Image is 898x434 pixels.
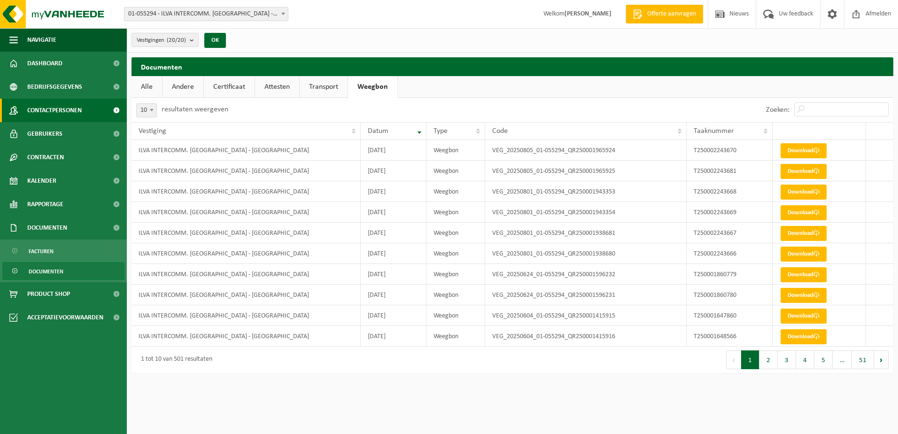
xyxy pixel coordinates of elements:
td: VEG_20250805_01-055294_QR250001965924 [485,140,687,161]
span: Contracten [27,146,64,169]
a: Certificaat [204,76,255,98]
span: Datum [368,127,388,135]
span: Vestiging [139,127,166,135]
a: Download [781,143,827,158]
button: 2 [759,350,778,369]
a: Documenten [2,262,124,280]
a: Download [781,164,827,179]
td: ILVA INTERCOMM. [GEOGRAPHIC_DATA] - [GEOGRAPHIC_DATA] [132,161,361,181]
span: Navigatie [27,28,56,52]
label: Zoeken: [766,106,790,114]
button: OK [204,33,226,48]
button: Next [874,350,889,369]
span: Vestigingen [137,33,186,47]
a: Download [781,309,827,324]
td: [DATE] [361,140,426,161]
td: T250002243670 [687,140,773,161]
span: Acceptatievoorwaarden [27,306,103,329]
td: ILVA INTERCOMM. [GEOGRAPHIC_DATA] - [GEOGRAPHIC_DATA] [132,326,361,347]
span: Documenten [29,263,63,280]
a: Weegbon [348,76,397,98]
span: … [833,350,852,369]
td: T250002243667 [687,223,773,243]
td: Weegbon [426,243,485,264]
td: T250001648566 [687,326,773,347]
a: Transport [300,76,348,98]
button: Previous [726,350,741,369]
td: Weegbon [426,264,485,285]
td: [DATE] [361,202,426,223]
td: [DATE] [361,264,426,285]
label: resultaten weergeven [162,106,228,113]
td: Weegbon [426,223,485,243]
td: VEG_20250604_01-055294_QR250001415915 [485,305,687,326]
span: Code [492,127,508,135]
a: Download [781,185,827,200]
td: Weegbon [426,326,485,347]
button: 4 [796,350,814,369]
td: T250001860780 [687,285,773,305]
a: Download [781,288,827,303]
td: VEG_20250624_01-055294_QR250001596232 [485,264,687,285]
span: Facturen [29,242,54,260]
td: VEG_20250801_01-055294_QR250001938681 [485,223,687,243]
td: [DATE] [361,223,426,243]
a: Offerte aanvragen [626,5,703,23]
button: Vestigingen(20/20) [132,33,199,47]
a: Andere [163,76,203,98]
span: Dashboard [27,52,62,75]
td: [DATE] [361,243,426,264]
td: T250001860779 [687,264,773,285]
span: Documenten [27,216,67,240]
a: Facturen [2,242,124,260]
span: Kalender [27,169,56,193]
td: [DATE] [361,181,426,202]
td: T250002243668 [687,181,773,202]
td: ILVA INTERCOMM. [GEOGRAPHIC_DATA] - [GEOGRAPHIC_DATA] [132,181,361,202]
td: ILVA INTERCOMM. [GEOGRAPHIC_DATA] - [GEOGRAPHIC_DATA] [132,264,361,285]
td: ILVA INTERCOMM. [GEOGRAPHIC_DATA] - [GEOGRAPHIC_DATA] [132,223,361,243]
strong: [PERSON_NAME] [565,10,612,17]
button: 51 [852,350,874,369]
a: Download [781,329,827,344]
a: Download [781,267,827,282]
td: T250001647860 [687,305,773,326]
button: 5 [814,350,833,369]
td: VEG_20250624_01-055294_QR250001596231 [485,285,687,305]
span: Rapportage [27,193,63,216]
td: [DATE] [361,161,426,181]
td: Weegbon [426,140,485,161]
td: VEG_20250801_01-055294_QR250001943354 [485,202,687,223]
div: 1 tot 10 van 501 resultaten [136,351,212,368]
td: VEG_20250801_01-055294_QR250001938680 [485,243,687,264]
td: Weegbon [426,305,485,326]
h2: Documenten [132,57,893,76]
td: ILVA INTERCOMM. [GEOGRAPHIC_DATA] - [GEOGRAPHIC_DATA] [132,202,361,223]
td: ILVA INTERCOMM. [GEOGRAPHIC_DATA] - [GEOGRAPHIC_DATA] [132,305,361,326]
span: 01-055294 - ILVA INTERCOMM. EREMBODEGEM - EREMBODEGEM [124,7,288,21]
td: VEG_20250801_01-055294_QR250001943353 [485,181,687,202]
count: (20/20) [167,37,186,43]
span: Type [434,127,448,135]
span: Bedrijfsgegevens [27,75,82,99]
td: [DATE] [361,285,426,305]
a: Download [781,205,827,220]
span: Taaknummer [694,127,734,135]
td: ILVA INTERCOMM. [GEOGRAPHIC_DATA] - [GEOGRAPHIC_DATA] [132,140,361,161]
span: Gebruikers [27,122,62,146]
td: T250002243681 [687,161,773,181]
td: Weegbon [426,181,485,202]
td: T250002243666 [687,243,773,264]
td: [DATE] [361,326,426,347]
span: Product Shop [27,282,70,306]
a: Download [781,247,827,262]
span: 10 [137,104,156,117]
button: 3 [778,350,796,369]
td: [DATE] [361,305,426,326]
a: Alle [132,76,162,98]
td: ILVA INTERCOMM. [GEOGRAPHIC_DATA] - [GEOGRAPHIC_DATA] [132,285,361,305]
td: Weegbon [426,202,485,223]
a: Attesten [255,76,299,98]
span: Offerte aanvragen [645,9,698,19]
td: Weegbon [426,285,485,305]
